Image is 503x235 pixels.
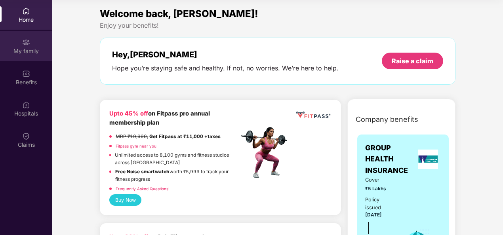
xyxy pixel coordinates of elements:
[109,110,210,126] b: on Fitpass pro annual membership plan
[365,142,415,176] span: GROUP HEALTH INSURANCE
[22,38,30,46] img: svg+xml;base64,PHN2ZyB3aWR0aD0iMjAiIGhlaWdodD0iMjAiIHZpZXdCb3g9IjAgMCAyMCAyMCIgZmlsbD0ibm9uZSIgeG...
[356,114,418,125] span: Company benefits
[392,57,433,65] div: Raise a claim
[365,196,393,212] div: Policy issued
[365,185,393,193] span: ₹5 Lakhs
[112,64,339,72] div: Hope you’re staying safe and healthy. If not, no worries. We’re here to help.
[112,50,339,59] div: Hey, [PERSON_NAME]
[116,186,170,191] a: Frequently Asked Questions!
[109,110,148,117] b: Upto 45% off
[365,176,393,184] span: Cover
[100,8,258,19] span: Welcome back, [PERSON_NAME]!
[22,132,30,140] img: svg+xml;base64,PHN2ZyBpZD0iQ2xhaW0iIHhtbG5zPSJodHRwOi8vd3d3LnczLm9yZy8yMDAwL3N2ZyIgd2lkdGg9IjIwIi...
[100,21,455,30] div: Enjoy your benefits!
[149,134,221,139] strong: Get Fitpass at ₹11,000 +taxes
[22,7,30,15] img: svg+xml;base64,PHN2ZyBpZD0iSG9tZSIgeG1sbnM9Imh0dHA6Ly93d3cudzMub3JnLzIwMDAvc3ZnIiB3aWR0aD0iMjAiIG...
[109,194,141,206] button: Buy Now
[22,101,30,109] img: svg+xml;base64,PHN2ZyBpZD0iSG9zcGl0YWxzIiB4bWxucz0iaHR0cDovL3d3dy53My5vcmcvMjAwMC9zdmciIHdpZHRoPS...
[239,125,294,180] img: fpp.png
[115,152,239,166] p: Unlimited access to 8,100 gyms and fitness studios across [GEOGRAPHIC_DATA]
[365,212,382,218] span: [DATE]
[115,168,239,183] p: worth ₹5,999 to track your fitness progress
[116,134,148,139] del: MRP ₹19,999,
[116,144,156,148] a: Fitpass gym near you
[115,169,170,174] strong: Free Noise smartwatch
[418,150,438,169] img: insurerLogo
[295,109,332,121] img: fppp.png
[22,70,30,78] img: svg+xml;base64,PHN2ZyBpZD0iQmVuZWZpdHMiIHhtbG5zPSJodHRwOi8vd3d3LnczLm9yZy8yMDAwL3N2ZyIgd2lkdGg9Ij...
